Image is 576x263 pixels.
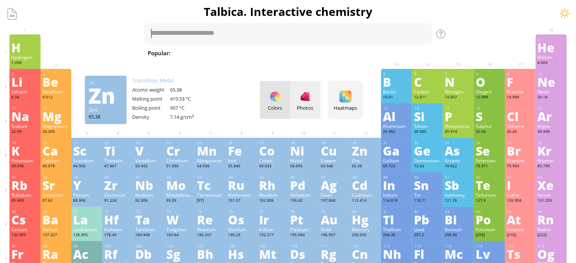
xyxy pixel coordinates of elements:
[197,192,224,198] div: Technetium
[352,145,379,157] div: Zn
[537,145,565,157] div: Kr
[507,76,534,88] div: F
[476,192,503,198] div: Tellurium
[11,145,39,157] div: K
[537,129,565,135] div: 39.948
[11,226,39,232] div: Cesium
[321,157,348,163] div: Copper
[43,209,70,214] div: 56
[73,175,100,180] div: 39
[170,95,208,102] div: 419.53 °C
[167,209,194,214] div: 74
[537,76,565,88] div: Ne
[445,192,472,198] div: Antimony
[476,76,503,88] div: O
[445,129,472,135] div: 30.974
[257,48,278,58] span: H O
[414,145,441,157] div: Ge
[538,106,565,111] div: 18
[383,140,410,145] div: 31
[228,226,255,232] div: Osmium
[42,198,70,204] div: 87.62
[170,86,208,93] div: 65.38
[330,104,361,111] div: Heatmaps
[228,179,255,191] div: Ru
[167,175,194,180] div: 42
[105,209,131,214] div: 72
[229,48,254,58] span: Water
[290,157,317,163] div: Nickel
[73,226,100,232] div: Lanthanum
[136,175,162,180] div: 41
[507,192,534,198] div: Iodine
[311,48,329,58] span: HCl
[197,179,224,191] div: Tc
[197,213,224,226] div: Re
[228,157,255,163] div: Iron
[42,145,70,157] div: Ca
[259,145,286,157] div: Co
[414,123,441,129] div: Silicon
[476,89,503,95] div: Oxygen
[476,198,503,204] div: 127.6
[537,157,565,163] div: Krypton
[259,163,286,170] div: 58.933
[11,41,39,53] div: H
[281,48,308,58] span: H SO
[476,163,503,170] div: 78.971
[507,179,534,191] div: I
[228,209,255,214] div: 76
[132,77,208,84] div: Transition Metal
[43,175,70,180] div: 38
[228,175,255,180] div: 44
[135,163,162,170] div: 50.942
[11,54,39,60] div: Hydrogen
[11,192,39,198] div: Rubidium
[414,209,441,214] div: 82
[43,72,70,76] div: 4
[414,213,441,226] div: Pb
[166,192,194,198] div: Molybdenum
[43,106,70,111] div: 12
[537,54,565,60] div: Helium
[42,192,70,198] div: Strontium
[73,140,100,145] div: 21
[352,140,379,145] div: 30
[266,53,268,58] sub: 2
[259,226,286,232] div: Iridium
[476,175,503,180] div: 52
[11,95,39,101] div: 6.94
[383,163,410,170] div: 69.723
[445,89,472,95] div: Nitrogen
[73,213,100,226] div: La
[170,114,208,120] div: 7.14 g/cm
[11,163,39,170] div: 39.098
[321,192,348,198] div: Silver
[414,110,441,122] div: Si
[507,123,534,129] div: Chlorine
[382,48,415,58] span: Methane
[383,209,410,214] div: 81
[445,145,472,157] div: As
[321,209,348,214] div: 79
[445,163,472,170] div: 74.922
[383,175,410,180] div: 49
[414,95,441,101] div: 12.011
[290,179,317,191] div: Pd
[197,209,224,214] div: 75
[135,213,162,226] div: Ta
[290,213,317,226] div: Pt
[507,209,534,214] div: 85
[538,209,565,214] div: 86
[537,192,565,198] div: Xenon
[42,179,70,191] div: Sr
[170,104,208,111] div: 907 °C
[11,123,39,129] div: Sodium
[476,145,503,157] div: Se
[166,213,194,226] div: W
[290,209,317,214] div: 78
[476,95,503,101] div: 15.999
[89,106,123,113] div: Zinc
[166,226,194,232] div: Tungsten
[476,106,503,111] div: 16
